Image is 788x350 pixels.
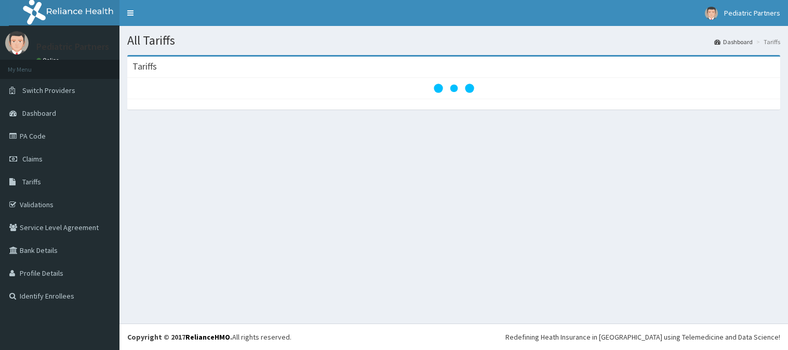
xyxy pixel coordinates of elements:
[185,332,230,342] a: RelianceHMO
[127,332,232,342] strong: Copyright © 2017 .
[505,332,780,342] div: Redefining Heath Insurance in [GEOGRAPHIC_DATA] using Telemedicine and Data Science!
[22,177,41,186] span: Tariffs
[5,31,29,55] img: User Image
[36,57,61,64] a: Online
[705,7,718,20] img: User Image
[119,324,788,350] footer: All rights reserved.
[22,86,75,95] span: Switch Providers
[22,154,43,164] span: Claims
[132,62,157,71] h3: Tariffs
[754,37,780,46] li: Tariffs
[724,8,780,18] span: Pediatric Partners
[433,68,475,109] svg: audio-loading
[127,34,780,47] h1: All Tariffs
[36,42,109,51] p: Pediatric Partners
[714,37,753,46] a: Dashboard
[22,109,56,118] span: Dashboard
